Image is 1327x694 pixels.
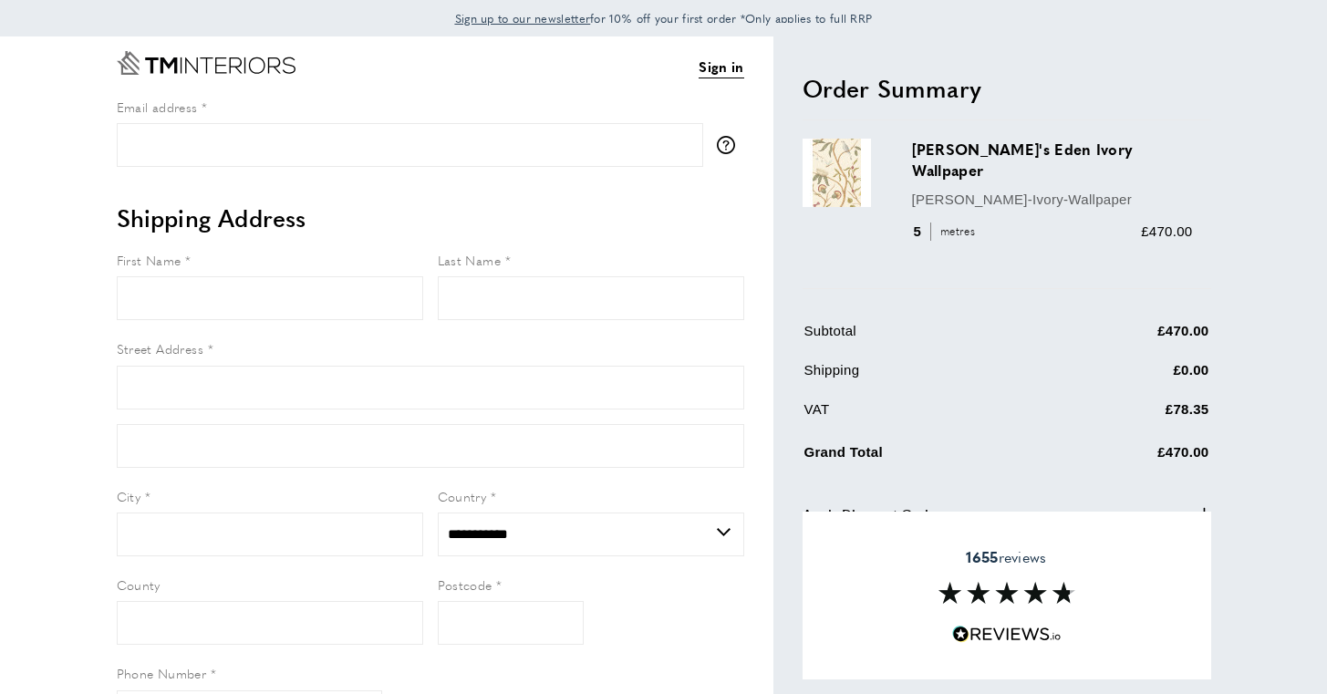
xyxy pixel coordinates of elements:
[803,503,936,525] span: Apply Discount Code
[804,438,1049,477] td: Grand Total
[117,664,207,682] span: Phone Number
[117,51,295,75] a: Go to Home page
[1050,320,1209,356] td: £470.00
[717,136,744,154] button: More information
[455,10,591,26] span: Sign up to our newsletter
[455,9,591,27] a: Sign up to our newsletter
[117,339,204,357] span: Street Address
[1141,223,1192,239] span: £470.00
[1050,438,1209,477] td: £470.00
[804,320,1049,356] td: Subtotal
[1050,399,1209,434] td: £78.35
[117,575,161,594] span: County
[912,189,1193,211] p: [PERSON_NAME]-Ivory-Wallpaper
[966,546,998,567] strong: 1655
[117,98,198,116] span: Email address
[438,487,487,505] span: Country
[117,251,181,269] span: First Name
[117,487,141,505] span: City
[804,359,1049,395] td: Shipping
[803,72,1211,105] h2: Order Summary
[438,251,502,269] span: Last Name
[930,223,980,240] span: metres
[438,575,492,594] span: Postcode
[804,399,1049,434] td: VAT
[912,221,981,243] div: 5
[455,10,873,26] span: for 10% off your first order *Only applies to full RRP
[912,139,1193,181] h3: [PERSON_NAME]'s Eden Ivory Wallpaper
[699,56,743,78] a: Sign in
[803,139,871,207] img: Adam's Eden Ivory Wallpaper
[117,202,744,234] h2: Shipping Address
[952,626,1062,643] img: Reviews.io 5 stars
[938,582,1075,604] img: Reviews section
[966,548,1046,566] span: reviews
[1050,359,1209,395] td: £0.00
